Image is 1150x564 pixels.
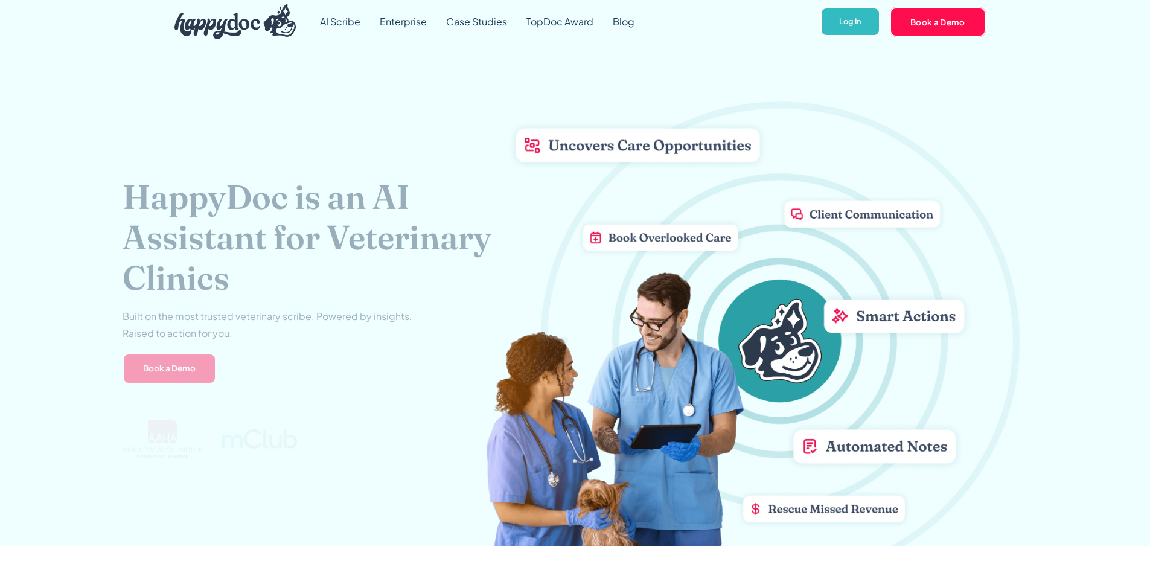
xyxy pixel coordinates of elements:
a: Book a Demo [890,7,986,36]
img: mclub logo [222,429,299,449]
p: Built on the most trusted veterinary scribe. Powered by insights. Raised to action for you. [123,307,412,341]
h1: HappyDoc is an AI Assistant for Veterinary Clinics [123,176,530,298]
img: HappyDoc Logo: A happy dog with his ear up, listening. [174,4,296,39]
a: Log In [820,7,880,37]
a: Book a Demo [123,353,216,384]
img: AAHA Advantage logo [123,420,202,458]
a: home [165,1,296,42]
